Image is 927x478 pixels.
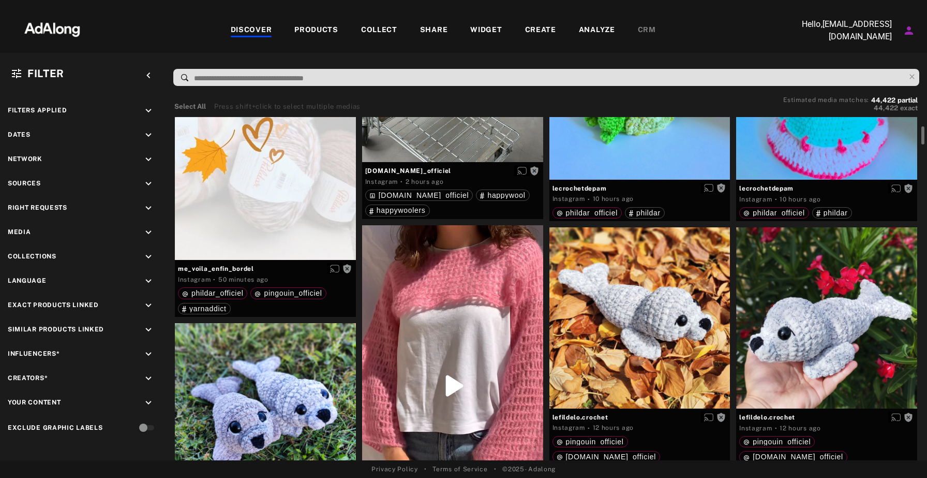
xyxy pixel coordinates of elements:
span: © 2025 - Adalong [502,465,556,474]
span: Sources [8,180,41,187]
span: phildar_officiel [191,289,243,297]
i: keyboard_arrow_down [143,227,154,238]
div: pingouin_officiel [255,289,322,297]
div: WIDGET [470,24,502,37]
div: Widget de chat [875,428,927,478]
span: · [588,195,590,204]
span: phildar [636,209,661,217]
span: lefildelo.crochet [552,413,727,422]
span: Filter [27,67,64,80]
span: Rights not requested [904,413,913,421]
div: DISCOVER [231,24,272,37]
div: phildar [629,209,661,216]
div: yarnaddict [182,305,227,312]
span: Rights not requested [716,184,726,192]
button: 44,422partial [871,98,918,103]
button: Enable diffusion on this media [514,165,530,176]
div: happywool [480,192,525,199]
div: Instagram [552,423,585,432]
button: Enable diffusion on this media [701,412,716,423]
div: Instagram [365,177,398,186]
span: Right Requests [8,204,67,211]
div: Instagram [739,195,772,204]
div: ANALYZE [579,24,615,37]
div: happywool.com_officiel [743,453,843,460]
span: happywool [487,191,525,199]
span: Similar Products Linked [8,326,104,333]
i: keyboard_arrow_left [143,70,154,81]
p: Hello, [EMAIL_ADDRESS][DOMAIN_NAME] [788,18,892,43]
span: phildar [824,209,848,217]
div: Instagram [552,194,585,204]
i: keyboard_arrow_down [143,129,154,141]
span: lecrochetdepam [739,184,914,193]
i: keyboard_arrow_down [143,105,154,117]
div: pingouin_officiel [557,438,624,445]
span: Exact Products Linked [8,301,99,309]
span: • [424,465,427,474]
i: keyboard_arrow_down [143,154,154,165]
span: lefildelo.crochet [739,413,914,422]
button: Enable diffusion on this media [888,412,904,423]
span: [DOMAIN_NAME]_officiel [566,453,656,461]
button: Enable diffusion on this media [701,183,716,194]
div: pingouin_officiel [743,438,811,445]
time: 2025-08-31T19:13:41.000Z [780,425,820,432]
div: Exclude Graphic Labels [8,423,102,432]
span: me_voila_enfin_bordel [178,264,353,273]
time: 2025-08-31T19:13:41.000Z [593,424,634,431]
button: Select All [174,102,206,112]
span: Rights not requested [530,167,539,174]
time: 2025-08-31T21:46:41.000Z [780,196,820,203]
button: Enable diffusion on this media [327,263,342,274]
i: keyboard_arrow_down [143,397,154,409]
span: Media [8,228,31,236]
i: keyboard_arrow_down [143,178,154,190]
div: phildar_officiel [557,209,618,216]
span: · [775,195,778,204]
i: keyboard_arrow_down [143,251,154,263]
i: keyboard_arrow_down [143,276,154,287]
button: 44,422exact [783,103,918,113]
span: 44,422 [874,104,898,112]
div: SHARE [420,24,448,37]
time: 2025-09-01T06:00:22.000Z [406,178,444,185]
button: Enable diffusion on this media [888,183,904,194]
span: · [588,424,590,432]
i: keyboard_arrow_down [143,324,154,336]
div: happywool.com_officiel [369,192,469,199]
span: Collections [8,253,56,260]
a: Terms of Service [432,465,487,474]
i: keyboard_arrow_down [143,202,154,214]
img: 63233d7d88ed69de3c212112c67096b6.png [7,13,98,44]
div: Press shift+click to select multiple medias [214,102,361,112]
span: · [400,178,403,186]
span: · [213,276,216,284]
i: keyboard_arrow_down [143,349,154,360]
span: pingouin_officiel [264,289,322,297]
span: pingouin_officiel [753,438,811,446]
span: Dates [8,131,31,138]
time: 2025-08-31T21:46:41.000Z [593,195,634,202]
span: · [775,424,778,432]
span: Your Content [8,399,61,406]
span: lecrochetdepam [552,184,727,193]
i: keyboard_arrow_down [143,373,154,384]
div: PRODUCTS [294,24,338,37]
div: happywool.com_officiel [557,453,656,460]
span: happywoolers [377,206,426,214]
div: CRM [638,24,656,37]
i: keyboard_arrow_down [143,300,154,311]
span: yarnaddict [189,305,227,313]
div: CREATE [525,24,556,37]
a: Privacy Policy [371,465,418,474]
span: pingouin_officiel [566,438,624,446]
span: Language [8,277,47,284]
div: phildar [816,209,848,216]
div: COLLECT [361,24,397,37]
span: Rights not requested [342,265,352,272]
span: Influencers* [8,350,59,357]
time: 2025-09-01T06:51:32.000Z [218,276,268,283]
span: Rights not requested [904,184,913,192]
span: Estimated media matches: [783,96,869,104]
